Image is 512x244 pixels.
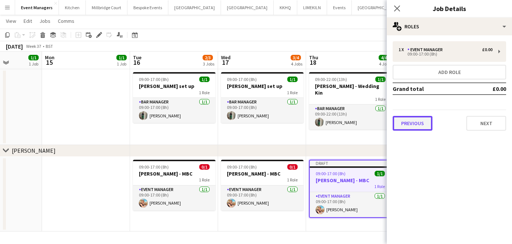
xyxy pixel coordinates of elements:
[308,58,318,67] span: 18
[291,55,301,60] span: 3/4
[471,83,506,95] td: £0.00
[12,147,56,154] div: [PERSON_NAME]
[199,90,210,95] span: 1 Role
[21,16,35,26] a: Edit
[24,18,32,24] span: Edit
[393,83,471,95] td: Grand total
[399,47,407,52] div: 1 x
[117,61,126,67] div: 1 Job
[379,61,390,67] div: 4 Jobs
[393,65,506,79] button: Add role
[168,0,221,15] button: [GEOGRAPHIC_DATA]
[6,43,23,50] div: [DATE]
[221,72,304,123] app-job-card: 09:00-17:00 (8h)1/1[PERSON_NAME] set up1 RoleBar Manager1/109:00-17:00 (8h)[PERSON_NAME]
[221,185,304,211] app-card-role: Event Manager1/109:00-17:00 (8h)[PERSON_NAME]
[127,0,168,15] button: Bespoke Events
[221,160,304,211] app-job-card: 09:00-17:00 (8h)0/1[PERSON_NAME] - MBC1 RoleEvent Manager1/109:00-17:00 (8h)[PERSON_NAME]
[3,16,19,26] a: View
[387,18,512,35] div: Roles
[310,177,391,184] h3: [PERSON_NAME] - MBC
[393,116,432,131] button: Previous
[36,16,53,26] a: Jobs
[86,0,127,15] button: Millbridge Court
[133,170,215,177] h3: [PERSON_NAME] - MBC
[55,16,77,26] a: Comms
[466,116,506,131] button: Next
[352,0,404,15] button: [GEOGRAPHIC_DATA]
[375,96,386,102] span: 1 Role
[221,98,304,123] app-card-role: Bar Manager1/109:00-17:00 (8h)[PERSON_NAME]
[133,83,215,89] h3: [PERSON_NAME] set up
[274,0,297,15] button: KKHQ
[310,192,391,217] app-card-role: Event Manager1/109:00-17:00 (8h)[PERSON_NAME]
[133,160,215,211] app-job-card: 09:00-17:00 (8h)0/1[PERSON_NAME] - MBC1 RoleEvent Manager1/109:00-17:00 (8h)[PERSON_NAME]
[39,18,50,24] span: Jobs
[309,72,392,130] app-job-card: 09:00-22:00 (13h)1/1[PERSON_NAME] - Wedding Kin1 RoleBar Manager1/109:00-22:00 (13h)[PERSON_NAME]
[297,0,327,15] button: LIMEKILN
[45,54,55,61] span: Mon
[29,61,38,67] div: 1 Job
[221,54,231,61] span: Wed
[221,83,304,89] h3: [PERSON_NAME] set up
[227,164,257,170] span: 09:00-17:00 (8h)
[310,160,391,166] div: Draft
[203,55,213,60] span: 2/3
[116,55,127,60] span: 1/1
[221,170,304,177] h3: [PERSON_NAME] - MBC
[199,77,210,82] span: 1/1
[375,171,385,176] span: 1/1
[375,77,386,82] span: 1/1
[139,164,169,170] span: 09:00-17:00 (8h)
[44,58,55,67] span: 15
[407,47,446,52] div: Event Manager
[316,171,346,176] span: 09:00-17:00 (8h)
[203,61,214,67] div: 3 Jobs
[59,0,86,15] button: Kitchen
[24,43,43,49] span: Week 37
[221,0,274,15] button: [GEOGRAPHIC_DATA]
[220,58,231,67] span: 17
[58,18,74,24] span: Comms
[199,164,210,170] span: 0/1
[309,54,318,61] span: Thu
[327,0,352,15] button: Events
[387,4,512,13] h3: Job Details
[482,47,492,52] div: £0.00
[287,90,298,95] span: 1 Role
[227,77,257,82] span: 09:00-17:00 (8h)
[139,77,169,82] span: 09:00-17:00 (8h)
[309,160,392,218] app-job-card: Draft09:00-17:00 (8h)1/1[PERSON_NAME] - MBC1 RoleEvent Manager1/109:00-17:00 (8h)[PERSON_NAME]
[287,77,298,82] span: 1/1
[287,177,298,183] span: 1 Role
[28,55,39,60] span: 1/1
[399,52,492,56] div: 09:00-17:00 (8h)
[132,58,141,67] span: 16
[6,18,16,24] span: View
[133,185,215,211] app-card-role: Event Manager1/109:00-17:00 (8h)[PERSON_NAME]
[199,177,210,183] span: 1 Role
[133,72,215,123] app-job-card: 09:00-17:00 (8h)1/1[PERSON_NAME] set up1 RoleBar Manager1/109:00-17:00 (8h)[PERSON_NAME]
[379,55,389,60] span: 4/4
[315,77,347,82] span: 09:00-22:00 (13h)
[133,54,141,61] span: Tue
[46,43,53,49] div: BST
[133,98,215,123] app-card-role: Bar Manager1/109:00-17:00 (8h)[PERSON_NAME]
[374,184,385,189] span: 1 Role
[15,0,59,15] button: Event Managers
[287,164,298,170] span: 0/1
[291,61,302,67] div: 4 Jobs
[309,83,392,96] h3: [PERSON_NAME] - Wedding Kin
[309,105,392,130] app-card-role: Bar Manager1/109:00-22:00 (13h)[PERSON_NAME]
